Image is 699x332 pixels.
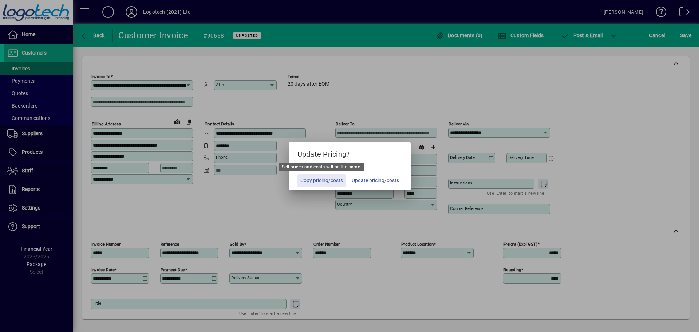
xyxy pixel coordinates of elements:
span: Update pricing/costs [352,177,399,184]
button: Update pricing/costs [349,174,402,187]
button: Copy pricing/costs [297,174,346,187]
span: Copy pricing/costs [300,177,343,184]
h5: Update Pricing? [289,142,411,163]
div: Sell prices and costs will be the same. [279,163,364,171]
